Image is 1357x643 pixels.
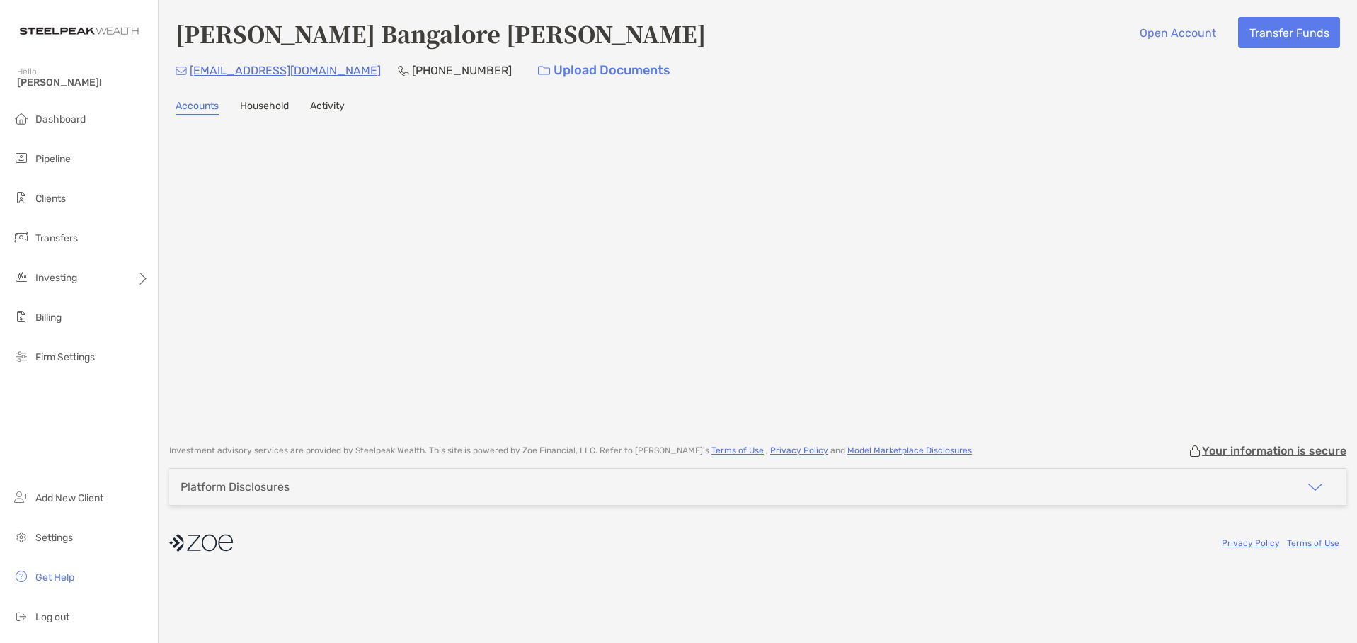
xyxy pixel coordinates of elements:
img: pipeline icon [13,149,30,166]
p: [PHONE_NUMBER] [412,62,512,79]
span: Transfers [35,232,78,244]
h4: [PERSON_NAME] Bangalore [PERSON_NAME] [176,17,706,50]
a: Accounts [176,100,219,115]
span: Billing [35,312,62,324]
a: Privacy Policy [770,445,828,455]
a: Terms of Use [1287,538,1339,548]
img: investing icon [13,268,30,285]
span: Settings [35,532,73,544]
span: Dashboard [35,113,86,125]
img: clients icon [13,189,30,206]
a: Activity [310,100,345,115]
img: Phone Icon [398,65,409,76]
a: Model Marketplace Disclosures [847,445,972,455]
img: icon arrow [1307,479,1324,496]
div: Platform Disclosures [181,480,290,494]
span: Investing [35,272,77,284]
span: Add New Client [35,492,103,504]
img: logout icon [13,608,30,625]
img: firm-settings icon [13,348,30,365]
a: Privacy Policy [1222,538,1280,548]
img: Zoe Logo [17,6,141,57]
img: button icon [538,66,550,76]
img: add_new_client icon [13,489,30,506]
img: dashboard icon [13,110,30,127]
img: Email Icon [176,67,187,75]
span: Pipeline [35,153,71,165]
button: Open Account [1128,17,1227,48]
span: Log out [35,611,69,623]
button: Transfer Funds [1238,17,1340,48]
p: Investment advisory services are provided by Steelpeak Wealth . This site is powered by Zoe Finan... [169,445,974,456]
a: Terms of Use [711,445,764,455]
a: Upload Documents [529,55,680,86]
a: Household [240,100,289,115]
p: [EMAIL_ADDRESS][DOMAIN_NAME] [190,62,381,79]
img: settings icon [13,528,30,545]
img: transfers icon [13,229,30,246]
span: Get Help [35,571,74,584]
span: [PERSON_NAME]! [17,76,149,89]
img: get-help icon [13,568,30,585]
span: Clients [35,193,66,205]
img: billing icon [13,308,30,325]
p: Your information is secure [1202,444,1346,457]
img: company logo [169,527,233,559]
span: Firm Settings [35,351,95,363]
